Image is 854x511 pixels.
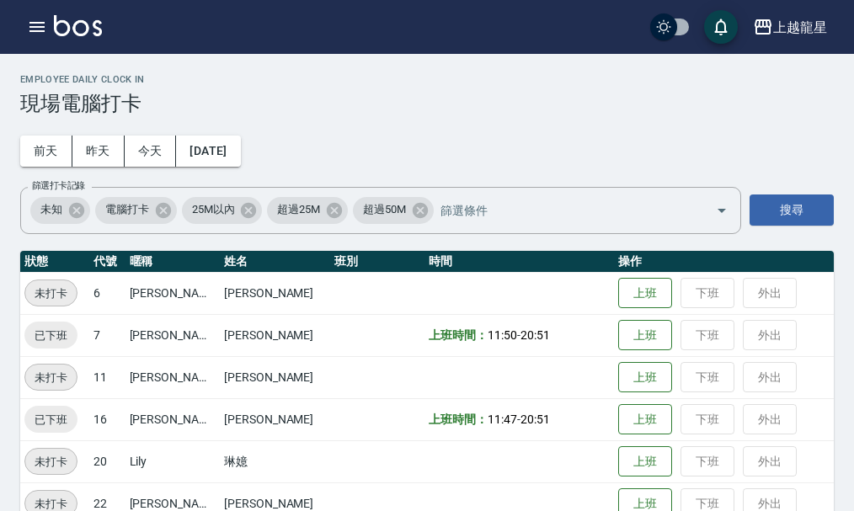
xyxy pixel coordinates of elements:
[30,201,72,218] span: 未知
[267,201,330,218] span: 超過25M
[429,328,488,342] b: 上班時間：
[220,314,330,356] td: [PERSON_NAME]
[424,314,614,356] td: -
[24,411,77,428] span: 已下班
[89,272,125,314] td: 6
[20,92,834,115] h3: 現場電腦打卡
[424,398,614,440] td: -
[24,327,77,344] span: 已下班
[89,356,125,398] td: 11
[353,201,416,218] span: 超過50M
[424,251,614,273] th: 時間
[353,197,434,224] div: 超過50M
[618,278,672,309] button: 上班
[89,314,125,356] td: 7
[220,356,330,398] td: [PERSON_NAME]
[95,197,177,224] div: 電腦打卡
[20,136,72,167] button: 前天
[72,136,125,167] button: 昨天
[618,320,672,351] button: 上班
[32,179,85,192] label: 篩選打卡記錄
[220,398,330,440] td: [PERSON_NAME]
[20,74,834,85] h2: Employee Daily Clock In
[746,10,834,45] button: 上越龍星
[89,440,125,482] td: 20
[54,15,102,36] img: Logo
[614,251,834,273] th: 操作
[125,136,177,167] button: 今天
[220,272,330,314] td: [PERSON_NAME]
[30,197,90,224] div: 未知
[618,404,672,435] button: 上班
[25,285,77,302] span: 未打卡
[488,413,517,426] span: 11:47
[220,251,330,273] th: 姓名
[330,251,424,273] th: 班別
[488,328,517,342] span: 11:50
[750,194,834,226] button: 搜尋
[429,413,488,426] b: 上班時間：
[176,136,240,167] button: [DATE]
[704,10,738,44] button: save
[618,362,672,393] button: 上班
[708,197,735,224] button: Open
[95,201,159,218] span: 電腦打卡
[125,398,220,440] td: [PERSON_NAME]
[436,195,686,225] input: 篩選條件
[267,197,348,224] div: 超過25M
[125,251,220,273] th: 暱稱
[773,17,827,38] div: 上越龍星
[520,413,550,426] span: 20:51
[125,356,220,398] td: [PERSON_NAME]
[20,251,89,273] th: 狀態
[125,272,220,314] td: [PERSON_NAME]
[125,440,220,482] td: Lily
[89,251,125,273] th: 代號
[182,201,245,218] span: 25M以內
[25,369,77,386] span: 未打卡
[520,328,550,342] span: 20:51
[618,446,672,477] button: 上班
[25,453,77,471] span: 未打卡
[125,314,220,356] td: [PERSON_NAME]
[182,197,263,224] div: 25M以內
[89,398,125,440] td: 16
[220,440,330,482] td: 琳嬑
